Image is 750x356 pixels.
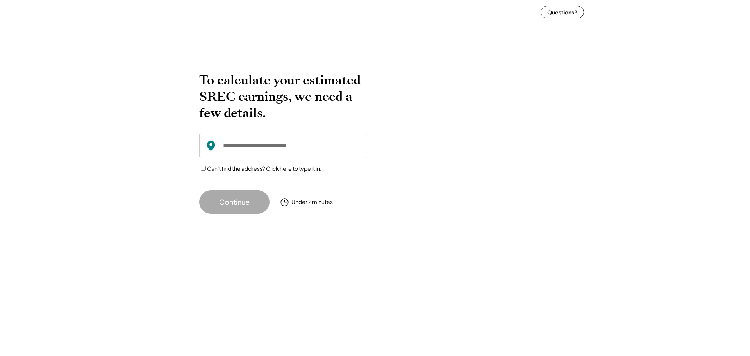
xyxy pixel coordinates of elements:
[541,6,584,18] button: Questions?
[199,72,367,121] h2: To calculate your estimated SREC earnings, we need a few details.
[207,165,321,172] label: Can't find the address? Click here to type it in.
[291,198,333,206] div: Under 2 minutes
[199,190,270,214] button: Continue
[166,2,221,22] img: yH5BAEAAAAALAAAAAABAAEAAAIBRAA7
[387,72,539,197] img: yH5BAEAAAAALAAAAAABAAEAAAIBRAA7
